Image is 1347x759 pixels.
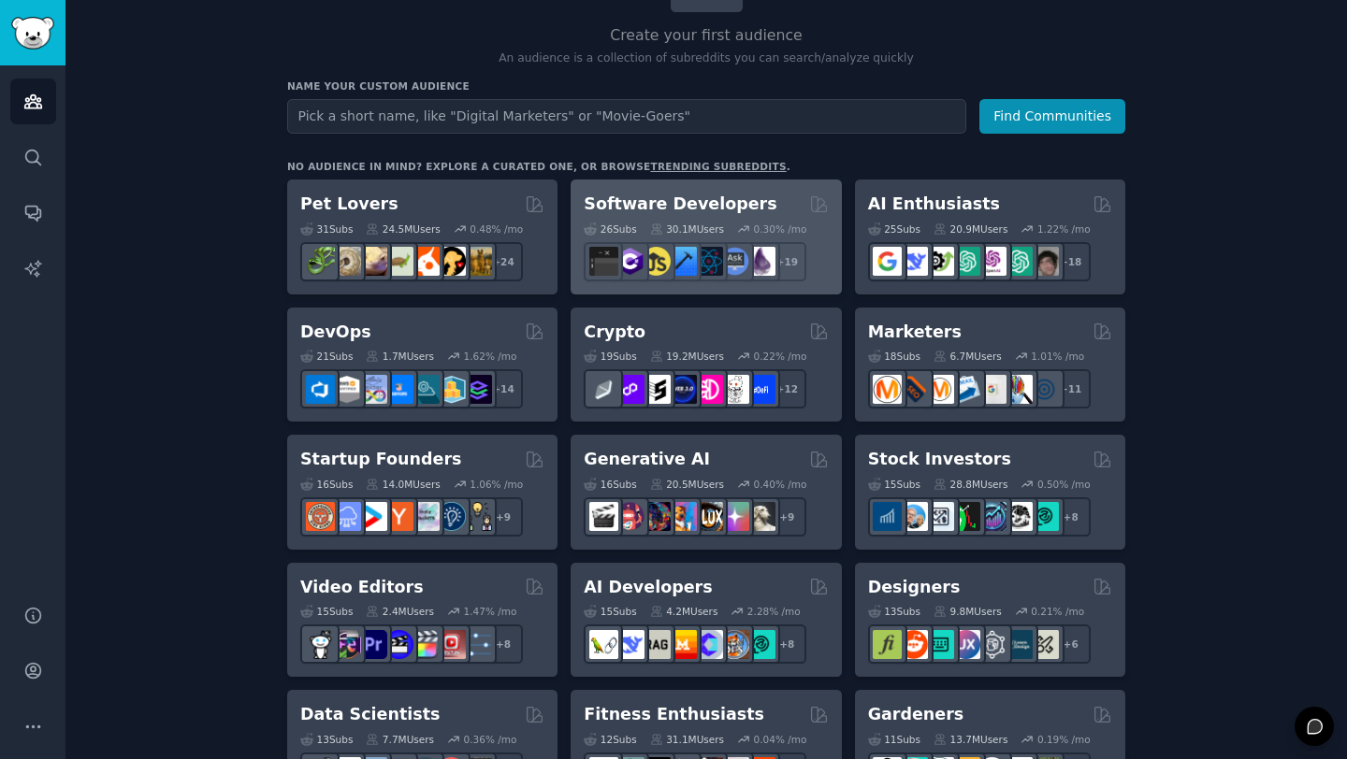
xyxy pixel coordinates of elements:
div: 18 Sub s [868,350,920,363]
h2: Video Editors [300,576,424,599]
img: UI_Design [925,630,954,659]
div: 1.01 % /mo [1031,350,1084,363]
img: UX_Design [1030,630,1059,659]
div: 21 Sub s [300,350,353,363]
img: cockatiel [411,247,440,276]
h2: Generative AI [584,448,710,471]
img: AWS_Certified_Experts [332,375,361,404]
img: DreamBooth [746,502,775,531]
img: ValueInvesting [899,502,928,531]
img: software [589,247,618,276]
img: technicalanalysis [1030,502,1059,531]
img: learndesign [1004,630,1033,659]
div: 31.1M Users [650,733,724,746]
img: gopro [306,630,335,659]
img: DeepSeek [899,247,928,276]
div: + 9 [484,497,523,537]
div: 0.21 % /mo [1031,605,1084,618]
img: defiblockchain [694,375,723,404]
img: SaaS [332,502,361,531]
img: Entrepreneurship [437,502,466,531]
div: 25 Sub s [868,222,920,236]
img: learnjavascript [642,247,671,276]
div: 14.0M Users [366,478,440,491]
div: + 19 [767,242,806,281]
div: + 6 [1051,624,1091,664]
img: defi_ [746,375,775,404]
h2: Designers [868,576,961,599]
div: + 24 [484,242,523,281]
img: reactnative [694,247,723,276]
div: 4.2M Users [650,605,718,618]
div: 15 Sub s [584,605,636,618]
div: 15 Sub s [868,478,920,491]
img: elixir [746,247,775,276]
img: Trading [951,502,980,531]
div: 31 Sub s [300,222,353,236]
div: 13 Sub s [868,605,920,618]
div: 26 Sub s [584,222,636,236]
div: 0.30 % /mo [754,222,807,236]
input: Pick a short name, like "Digital Marketers" or "Movie-Goers" [287,99,966,134]
div: 15 Sub s [300,605,353,618]
img: indiehackers [411,502,440,531]
div: + 14 [484,369,523,408]
img: csharp [616,247,645,276]
img: premiere [358,630,387,659]
div: 13.7M Users [934,733,1007,746]
img: FluxAI [694,502,723,531]
div: 1.7M Users [366,350,434,363]
h2: Fitness Enthusiasts [584,703,764,726]
img: ethfinance [589,375,618,404]
button: Find Communities [979,99,1125,134]
h2: Crypto [584,321,645,344]
div: 0.04 % /mo [754,733,807,746]
div: 13 Sub s [300,733,353,746]
img: ArtificalIntelligence [1030,247,1059,276]
img: growmybusiness [463,502,492,531]
h2: Startup Founders [300,448,461,471]
img: bigseo [899,375,928,404]
img: userexperience [978,630,1007,659]
div: 12 Sub s [584,733,636,746]
img: web3 [668,375,697,404]
div: 19 Sub s [584,350,636,363]
img: aivideo [589,502,618,531]
div: + 9 [767,497,806,537]
h3: Name your custom audience [287,79,1125,93]
img: startup [358,502,387,531]
img: OpenSourceAI [694,630,723,659]
div: 6.7M Users [934,350,1002,363]
h2: Data Scientists [300,703,440,726]
img: dogbreed [463,247,492,276]
img: AIDevelopersSociety [746,630,775,659]
img: DeepSeek [616,630,645,659]
div: 28.8M Users [934,478,1007,491]
img: GoogleGeminiAI [873,247,902,276]
img: herpetology [306,247,335,276]
div: 0.36 % /mo [464,733,517,746]
img: ycombinator [384,502,413,531]
img: turtle [384,247,413,276]
img: chatgpt_prompts_ [1004,247,1033,276]
h2: Stock Investors [868,448,1011,471]
img: chatgpt_promptDesign [951,247,980,276]
img: Docker_DevOps [358,375,387,404]
img: 0xPolygon [616,375,645,404]
img: StocksAndTrading [978,502,1007,531]
img: dividends [873,502,902,531]
img: dalle2 [616,502,645,531]
img: AItoolsCatalog [925,247,954,276]
div: 7.7M Users [366,733,434,746]
div: 19.2M Users [650,350,724,363]
div: + 11 [1051,369,1091,408]
div: 0.40 % /mo [754,478,807,491]
div: 0.19 % /mo [1037,733,1091,746]
h2: Gardeners [868,703,964,726]
img: leopardgeckos [358,247,387,276]
div: 0.22 % /mo [754,350,807,363]
img: platformengineering [411,375,440,404]
img: GummySearch logo [11,17,54,50]
img: PlatformEngineers [463,375,492,404]
div: + 8 [484,624,523,664]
